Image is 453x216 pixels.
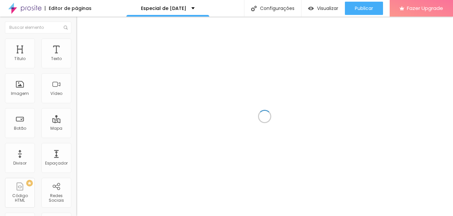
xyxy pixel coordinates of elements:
[5,22,71,34] input: Buscar elemento
[51,56,62,61] div: Texto
[14,126,26,131] div: Botão
[45,161,68,166] div: Espaçador
[317,6,338,11] span: Visualizar
[13,161,27,166] div: Divisor
[308,6,314,11] img: view-1.svg
[50,91,62,96] div: Vídeo
[355,6,373,11] span: Publicar
[45,6,92,11] div: Editor de páginas
[11,91,29,96] div: Imagem
[345,2,383,15] button: Publicar
[251,6,257,11] img: Icone
[141,6,186,11] p: Especial de [DATE]
[14,56,26,61] div: Título
[407,5,443,11] span: Fazer Upgrade
[301,2,345,15] button: Visualizar
[64,26,68,30] img: Icone
[7,193,33,203] div: Código HTML
[43,193,69,203] div: Redes Sociais
[50,126,62,131] div: Mapa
